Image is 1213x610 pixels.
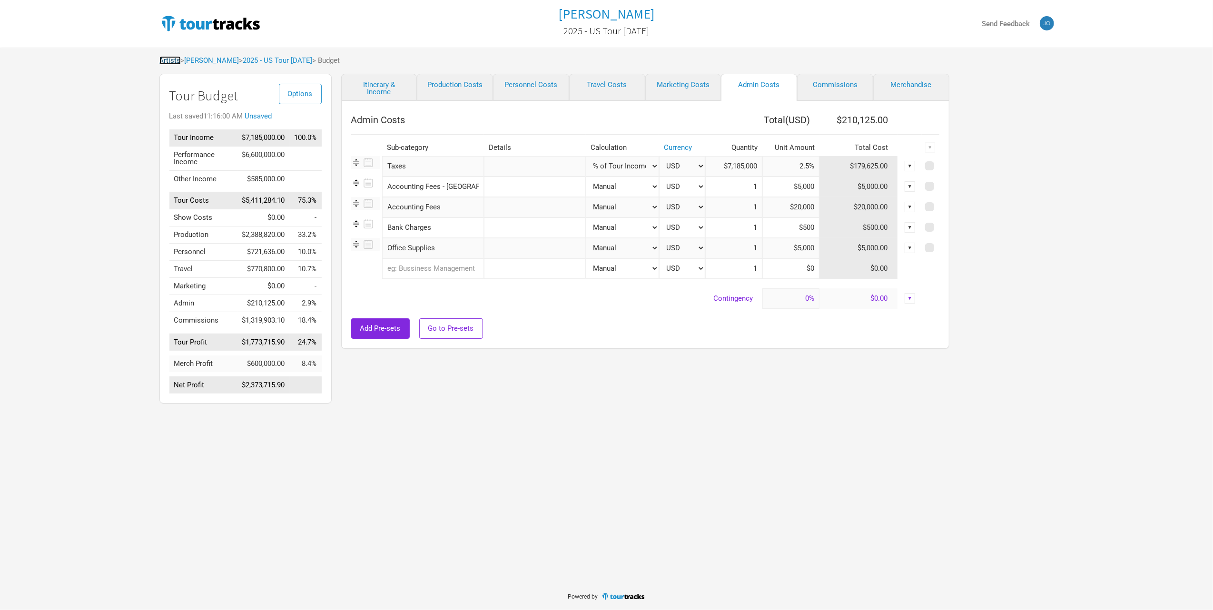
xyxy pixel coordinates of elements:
a: 2025 - US Tour [DATE] [243,56,313,65]
td: Personnel as % of Tour Income [290,244,322,261]
a: Unsaved [245,112,272,120]
a: Marketing Costs [645,74,721,101]
img: TourTracks [159,14,262,33]
td: $20,000.00 [819,197,898,217]
th: Sub-category [382,139,484,156]
div: ▼ [905,181,915,192]
td: Commissions [169,312,237,329]
div: ▼ [905,161,915,171]
th: Calculation [586,139,659,156]
td: Tour Profit as % of Tour Income [290,334,322,351]
div: ▼ [905,222,915,233]
div: Bank Charges [382,217,484,238]
th: Unit Amount [762,139,819,156]
td: Tour Income [169,129,237,147]
img: john [1040,16,1054,30]
a: Artists [159,56,181,65]
img: Re-order [351,198,361,208]
td: Admin [169,295,237,312]
td: Show Costs as % of Tour Income [290,209,322,226]
div: Accounting Fees [382,197,484,217]
div: ▼ [925,142,936,153]
div: Office Supplies [382,238,484,258]
td: Marketing [169,278,237,295]
img: Re-order [351,239,361,249]
th: $210,125.00 [819,110,898,129]
th: Total ( USD ) [705,110,819,129]
td: Other Income [169,170,237,187]
button: Go to Pre-sets [419,318,483,339]
td: Marketing as % of Tour Income [290,278,322,295]
td: $5,000.00 [819,177,898,197]
td: $179,625.00 [819,156,898,177]
td: $585,000.00 [237,170,290,187]
td: Travel as % of Tour Income [290,261,322,278]
span: Options [288,89,313,98]
td: $1,319,903.10 [237,312,290,329]
img: Re-order [351,219,361,229]
a: [PERSON_NAME] [185,56,239,65]
td: Merch Profit as % of Tour Income [290,355,322,372]
td: $0.00 [237,209,290,226]
td: Net Profit as % of Tour Income [290,377,322,394]
td: $0.00 [819,288,898,309]
img: Re-order [351,157,361,167]
td: Tour Costs as % of Tour Income [290,192,322,209]
h2: 2025 - US Tour [DATE] [564,26,650,36]
a: Production Costs [417,74,493,101]
td: $7,185,000.00 [237,129,290,147]
td: Travel [169,261,237,278]
td: $721,636.00 [237,244,290,261]
div: ▼ [905,202,915,212]
th: Details [484,139,586,156]
td: Production [169,226,237,244]
div: ▼ [905,243,915,253]
h1: [PERSON_NAME] [559,5,655,22]
img: Re-order [351,178,361,188]
button: Options [279,84,322,104]
a: Admin Costs [721,74,797,101]
img: TourTracks [602,592,645,600]
td: $500.00 [819,217,898,238]
td: Tour Profit [169,334,237,351]
a: Currency [664,143,692,152]
input: eg: Bussiness Management [382,258,484,279]
td: $5,000.00 [819,238,898,258]
a: 2025 - US Tour [DATE] [564,21,650,41]
button: Add Pre-sets [351,318,410,339]
td: $1,773,715.90 [237,334,290,351]
span: > Budget [313,57,340,64]
span: > [239,57,313,64]
td: $770,800.00 [237,261,290,278]
td: $2,388,820.00 [237,226,290,244]
td: Performance Income [169,146,237,170]
th: Quantity [705,139,762,156]
span: > [181,57,239,64]
span: Add Pre-sets [360,324,401,333]
div: ▼ [905,293,915,304]
td: Admin as % of Tour Income [290,295,322,312]
td: Other Income as % of Tour Income [290,170,322,187]
td: Tour Costs [169,192,237,209]
span: Admin Costs [351,114,405,126]
td: Merch Profit [169,355,237,372]
td: $2,373,715.90 [237,377,290,394]
div: Taxes [382,156,484,177]
a: Itinerary & Income [341,74,417,101]
td: Production as % of Tour Income [290,226,322,244]
td: $0.00 [819,258,898,279]
div: Accounting Fees - USA [382,177,484,197]
input: % income [762,156,819,177]
td: $210,125.00 [237,295,290,312]
div: Last saved 11:16:00 AM [169,113,322,120]
td: Personnel [169,244,237,261]
td: Commissions as % of Tour Income [290,312,322,329]
strong: Send Feedback [982,20,1030,28]
a: Travel Costs [569,74,645,101]
a: Commissions [797,74,873,101]
th: Total Cost [819,139,898,156]
td: Contingency [351,288,762,309]
td: Performance Income as % of Tour Income [290,146,322,170]
td: $0.00 [237,278,290,295]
